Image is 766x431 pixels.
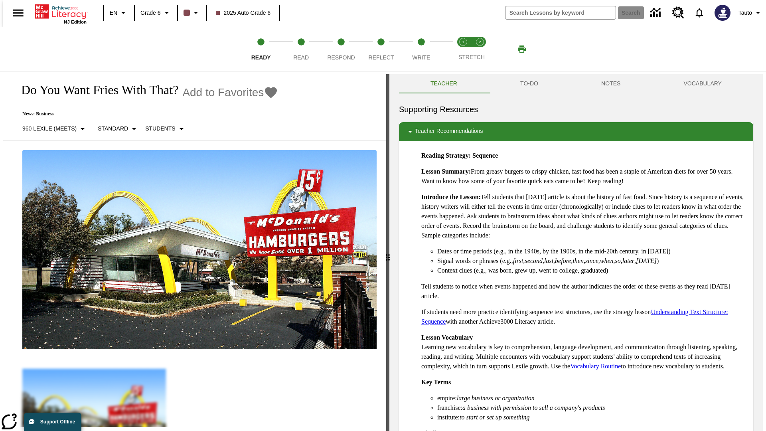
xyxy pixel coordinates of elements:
button: Stretch Respond step 2 of 2 [468,27,492,71]
span: STRETCH [458,54,485,60]
span: Respond [327,54,355,61]
p: From greasy burgers to crispy chicken, fast food has been a staple of American diets for over 50 ... [421,167,747,186]
button: Ready step 1 of 5 [238,27,284,71]
em: last [544,257,553,264]
p: Students [145,125,175,133]
button: Language: EN, Select a language [106,6,132,20]
li: institute: [437,413,747,422]
p: Tell students that [DATE] article is about the history of fast food. Since history is a sequence ... [421,192,747,240]
span: NJ Edition [64,20,87,24]
h6: Supporting Resources [399,103,753,116]
button: Write step 5 of 5 [398,27,444,71]
em: then [573,257,584,264]
button: Print [509,42,535,56]
li: franchise: [437,403,747,413]
button: Add to Favorites - Do You Want Fries With That? [182,85,278,99]
span: Ready [251,54,271,61]
a: Understanding Text Structure: Sequence [421,308,728,325]
h1: Do You Want Fries With That? [13,83,178,97]
button: Select Lexile, 960 Lexile (Meets) [19,122,91,136]
button: TO-DO [489,74,570,93]
img: One of the first McDonald's stores, with the iconic red sign and golden arches. [22,150,377,350]
button: Read step 2 of 5 [278,27,324,71]
strong: Introduce the Lesson: [421,194,481,200]
button: Select a new avatar [710,2,735,23]
em: [DATE] [636,257,657,264]
span: EN [110,9,117,17]
strong: Lesson Vocabulary [421,334,473,341]
a: Notifications [689,2,710,23]
text: 2 [479,40,481,44]
li: Dates or time periods (e.g., in the 1940s, by the 1900s, in the mid-20th century, in [DATE]) [437,247,747,256]
button: Respond step 3 of 5 [318,27,364,71]
em: first [513,257,523,264]
em: second [525,257,543,264]
em: later [622,257,634,264]
input: search field [505,6,616,19]
div: Instructional Panel Tabs [399,74,753,93]
em: since [585,257,598,264]
button: Reflect step 4 of 5 [358,27,404,71]
span: Reflect [369,54,394,61]
strong: Key Terms [421,379,451,386]
div: reading [3,74,386,427]
li: Signal words or phrases (e.g., , , , , , , , , , ) [437,256,747,266]
button: Teacher [399,74,489,93]
button: Grade: Grade 6, Select a grade [137,6,175,20]
text: 1 [462,40,464,44]
span: Tauto [738,9,752,17]
span: Grade 6 [140,9,161,17]
button: Stretch Read step 1 of 2 [452,27,475,71]
span: Write [412,54,430,61]
em: large business or organization [457,395,535,401]
a: Resource Center, Will open in new tab [667,2,689,24]
a: Data Center [646,2,667,24]
div: Teacher Recommendations [399,122,753,141]
button: NOTES [570,74,652,93]
img: Avatar [715,5,730,21]
em: so [615,257,621,264]
em: to start or set up something [460,414,530,421]
p: Tell students to notice when events happened and how the author indicates the order of these even... [421,282,747,301]
span: Read [293,54,309,61]
strong: Lesson Summary: [421,168,471,175]
p: News: Business [13,111,278,117]
li: Context clues (e.g., was born, grew up, went to college, graduated) [437,266,747,275]
div: Home [35,3,87,24]
p: Learning new vocabulary is key to comprehension, language development, and communication through ... [421,333,747,371]
p: 960 Lexile (Meets) [22,125,77,133]
span: 2025 Auto Grade 6 [216,9,271,17]
span: Support Offline [40,419,75,425]
p: Teacher Recommendations [415,127,483,136]
button: VOCABULARY [652,74,753,93]
div: Press Enter or Spacebar and then press right and left arrow keys to move the slider [386,74,389,431]
div: activity [389,74,763,431]
strong: Reading Strategy: [421,152,471,159]
span: Add to Favorites [182,86,264,99]
button: Support Offline [24,413,81,431]
button: Class color is dark brown. Change class color [180,6,204,20]
p: If students need more practice identifying sequence text structures, use the strategy lesson with... [421,307,747,326]
button: Profile/Settings [735,6,766,20]
em: a business with permission to sell a company's products [462,404,605,411]
em: before [555,257,571,264]
em: when [600,257,614,264]
li: empire: [437,393,747,403]
button: Scaffolds, Standard [95,122,142,136]
strong: Sequence [472,152,498,159]
a: Vocabulary Routine [570,363,621,370]
button: Open side menu [6,1,30,25]
p: Standard [98,125,128,133]
button: Select Student [142,122,189,136]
